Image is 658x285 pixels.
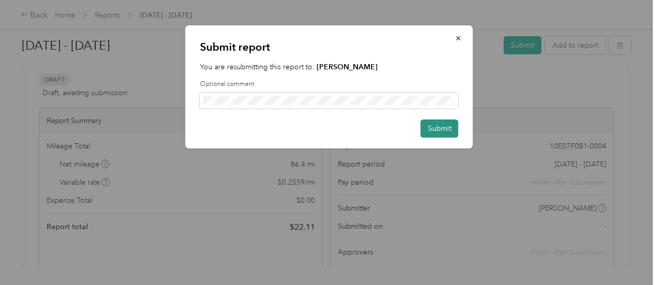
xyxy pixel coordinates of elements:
strong: [PERSON_NAME] [317,63,378,71]
button: Submit [421,119,459,138]
label: Optional comment [200,80,459,89]
iframe: Everlance-gr Chat Button Frame [600,227,658,285]
p: Submit report [200,40,459,54]
p: You are resubmitting this report to: [200,62,459,72]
